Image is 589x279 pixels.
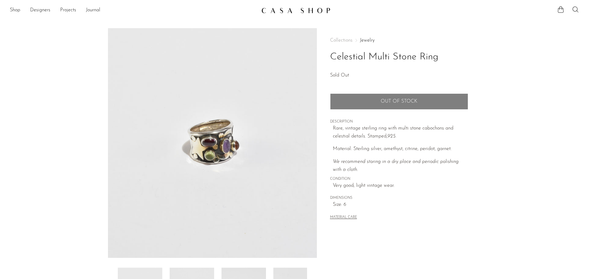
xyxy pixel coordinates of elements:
[10,5,256,16] ul: NEW HEADER MENU
[330,38,468,43] nav: Breadcrumbs
[330,93,468,109] button: Add to cart
[330,195,468,201] span: DIMENSIONS
[330,119,468,125] span: DESCRIPTION
[330,176,468,182] span: CONDITION
[10,6,20,14] a: Shop
[333,159,459,172] i: We recommend storing in a dry place and periodic polishing with a cloth.
[333,182,468,190] span: Very good; light vintage wear.
[333,125,468,140] p: Rare, vintage sterling ring with multi stone cabochons and celestial details. Stamped,
[360,38,375,43] a: Jewelry
[86,6,100,14] a: Journal
[333,201,468,209] span: Size: 6
[330,49,468,65] h1: Celestial Multi Stone Ring
[381,99,417,104] span: Out of stock
[330,215,357,220] button: MATERIAL CARE
[60,6,76,14] a: Projects
[333,145,468,153] p: Material: Sterling silver, amethyst, citrine, peridot, garnet.
[108,28,317,258] img: Celestial Multi Stone Ring
[30,6,50,14] a: Designers
[10,5,256,16] nav: Desktop navigation
[387,134,396,139] em: 925.
[330,73,349,78] span: Sold Out
[330,38,352,43] span: Collections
